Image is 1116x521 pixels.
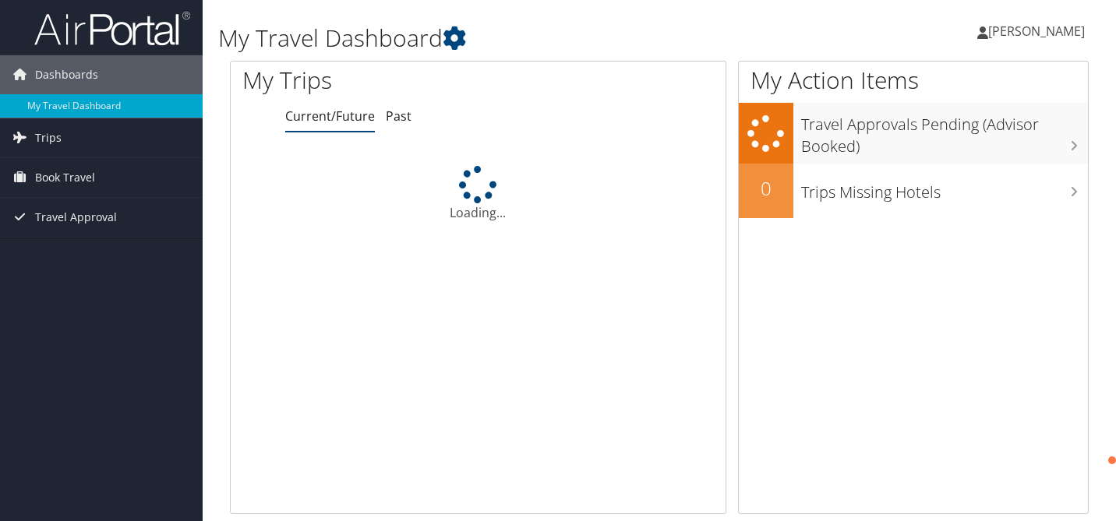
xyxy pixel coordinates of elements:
[35,118,62,157] span: Trips
[34,10,190,47] img: airportal-logo.png
[218,22,807,55] h1: My Travel Dashboard
[231,166,726,222] div: Loading...
[801,106,1088,157] h3: Travel Approvals Pending (Advisor Booked)
[35,55,98,94] span: Dashboards
[739,103,1088,163] a: Travel Approvals Pending (Advisor Booked)
[988,23,1085,40] span: [PERSON_NAME]
[386,107,411,125] a: Past
[739,64,1088,97] h1: My Action Items
[35,198,117,237] span: Travel Approval
[739,175,793,202] h2: 0
[35,158,95,197] span: Book Travel
[801,174,1088,203] h3: Trips Missing Hotels
[242,64,507,97] h1: My Trips
[977,8,1100,55] a: [PERSON_NAME]
[739,164,1088,218] a: 0Trips Missing Hotels
[285,107,375,125] a: Current/Future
